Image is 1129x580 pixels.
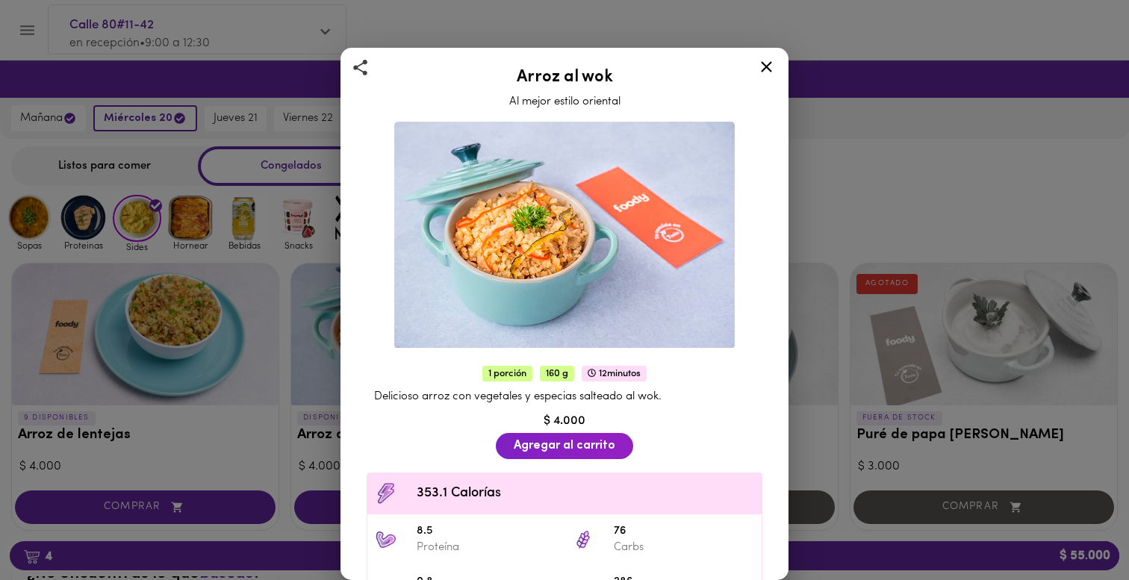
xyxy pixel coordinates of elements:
[582,366,647,381] span: 12 minutos
[482,366,532,381] span: 1 porción
[417,523,557,540] span: 8.5
[417,484,754,504] span: 353.1 Calorías
[509,96,621,107] span: Al mejor estilo oriental
[514,439,615,453] span: Agregar al carrito
[614,523,754,540] span: 76
[614,540,754,555] p: Carbs
[359,69,770,87] h2: Arroz al wok
[375,528,397,551] img: 8.5 Proteína
[1042,493,1114,565] iframe: Messagebird Livechat Widget
[540,366,574,381] span: 160 g
[417,540,557,555] p: Proteína
[375,482,397,505] img: Contenido calórico
[496,433,633,459] button: Agregar al carrito
[359,413,770,430] div: $ 4.000
[572,528,594,551] img: 76 Carbs
[374,391,662,402] span: Delicioso arroz con vegetales y especias salteado al wok.
[394,122,735,349] img: Arroz al wok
